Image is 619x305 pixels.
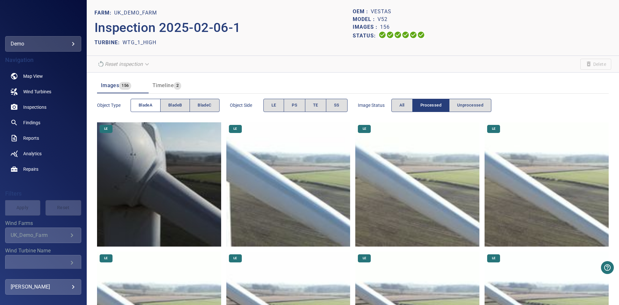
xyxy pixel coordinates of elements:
[399,102,405,109] span: All
[152,82,174,88] span: Timeline
[580,59,611,70] span: Unable to delete the inspection due to its current status
[5,84,81,99] a: windturbines noActive
[313,102,318,109] span: TE
[198,102,211,109] span: bladeC
[358,102,391,108] span: Image Status
[94,39,123,46] p: TURBINE:
[378,31,386,39] svg: Uploading 100%
[326,99,348,112] button: SS
[30,16,56,23] img: demo-logo
[417,31,425,39] svg: Classification 100%
[5,190,81,197] h4: Filters
[100,256,112,260] span: LE
[5,57,81,63] h4: Navigation
[353,23,380,31] p: Images :
[94,58,153,70] div: Reset inspection
[5,99,81,115] a: inspections noActive
[359,256,370,260] span: LE
[420,102,441,109] span: Processed
[23,104,46,110] span: Inspections
[5,161,81,177] a: repairs noActive
[114,9,157,17] p: UK_Demo_Farm
[5,228,81,243] div: Wind Farms
[5,221,81,226] label: Wind Farms
[101,82,119,88] span: Images
[402,31,409,39] svg: ML Processing 100%
[131,99,161,112] button: bladeA
[371,8,391,15] p: Vestas
[11,39,76,49] div: demo
[380,23,390,31] p: 156
[5,248,81,253] label: Wind Turbine Name
[488,127,499,131] span: LE
[353,8,371,15] p: OEM :
[123,39,156,46] p: WTG_1_High
[488,256,499,260] span: LE
[139,102,152,109] span: bladeA
[5,68,81,84] a: map noActive
[174,82,181,89] span: 2
[23,150,42,157] span: Analytics
[359,127,370,131] span: LE
[305,99,326,112] button: TE
[131,99,220,112] div: objectType
[190,99,219,112] button: bladeC
[119,82,131,89] span: 156
[5,115,81,130] a: findings noActive
[409,31,417,39] svg: Matching 100%
[94,18,353,37] p: Inspection 2025-02-06-1
[5,146,81,161] a: analytics noActive
[94,9,114,17] p: FARM:
[394,31,402,39] svg: Selecting 100%
[94,58,153,70] div: Unable to reset the inspection due to your user permissions
[271,102,276,109] span: LE
[391,99,413,112] button: All
[230,256,241,260] span: LE
[97,102,131,108] span: Object type
[412,99,449,112] button: Processed
[160,99,190,112] button: bladeB
[457,102,483,109] span: Unprocessed
[353,15,378,23] p: Model :
[23,73,43,79] span: Map View
[334,102,339,109] span: SS
[378,15,388,23] p: V52
[23,119,40,126] span: Findings
[105,61,143,67] em: Reset inspection
[23,88,51,95] span: Wind Turbines
[168,102,182,109] span: bladeB
[230,127,241,131] span: LE
[284,99,305,112] button: PS
[391,99,492,112] div: imageStatus
[100,127,112,131] span: LE
[23,135,39,141] span: Reports
[449,99,491,112] button: Unprocessed
[263,99,284,112] button: LE
[11,232,68,238] div: UK_Demo_Farm
[292,102,297,109] span: PS
[5,255,81,270] div: Wind Turbine Name
[386,31,394,39] svg: Data Formatted 100%
[23,166,38,172] span: Repairs
[11,282,76,292] div: [PERSON_NAME]
[230,102,263,108] span: Object Side
[353,31,378,40] p: Status:
[5,130,81,146] a: reports noActive
[263,99,348,112] div: objectSide
[5,36,81,52] div: demo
